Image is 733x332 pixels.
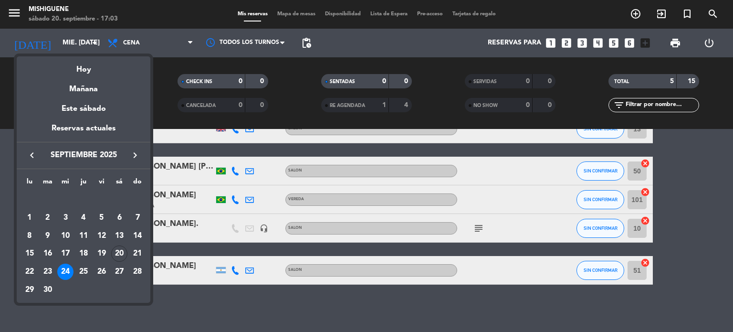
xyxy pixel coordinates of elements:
[111,245,129,263] td: 20 de septiembre de 2025
[111,246,127,262] div: 20
[56,209,74,227] td: 3 de septiembre de 2025
[111,228,127,244] div: 13
[75,264,92,280] div: 25
[128,227,147,245] td: 14 de septiembre de 2025
[17,76,150,96] div: Mañana
[56,176,74,191] th: miércoles
[93,209,111,227] td: 5 de septiembre de 2025
[21,246,38,262] div: 15
[39,227,57,245] td: 9 de septiembre de 2025
[39,245,57,263] td: 16 de septiembre de 2025
[94,228,110,244] div: 12
[21,245,39,263] td: 15 de septiembre de 2025
[128,209,147,227] td: 7 de septiembre de 2025
[57,246,73,262] div: 17
[94,246,110,262] div: 19
[129,210,146,226] div: 7
[74,176,93,191] th: jueves
[21,264,38,280] div: 22
[128,263,147,281] td: 28 de septiembre de 2025
[39,263,57,281] td: 23 de septiembre de 2025
[57,228,73,244] div: 10
[56,263,74,281] td: 24 de septiembre de 2025
[74,245,93,263] td: 18 de septiembre de 2025
[56,227,74,245] td: 10 de septiembre de 2025
[57,264,73,280] div: 24
[126,149,144,161] button: keyboard_arrow_right
[111,264,127,280] div: 27
[93,245,111,263] td: 19 de septiembre de 2025
[21,210,38,226] div: 1
[111,227,129,245] td: 13 de septiembre de 2025
[56,245,74,263] td: 17 de septiembre de 2025
[75,228,92,244] div: 11
[129,228,146,244] div: 14
[93,227,111,245] td: 12 de septiembre de 2025
[93,176,111,191] th: viernes
[23,149,41,161] button: keyboard_arrow_left
[17,96,150,122] div: Este sábado
[21,228,38,244] div: 8
[40,228,56,244] div: 9
[57,210,73,226] div: 3
[21,282,38,298] div: 29
[74,209,93,227] td: 4 de septiembre de 2025
[21,191,147,209] td: SEP.
[111,209,129,227] td: 6 de septiembre de 2025
[128,245,147,263] td: 21 de septiembre de 2025
[21,227,39,245] td: 8 de septiembre de 2025
[21,176,39,191] th: lunes
[39,209,57,227] td: 2 de septiembre de 2025
[75,210,92,226] div: 4
[21,281,39,299] td: 29 de septiembre de 2025
[21,209,39,227] td: 1 de septiembre de 2025
[21,263,39,281] td: 22 de septiembre de 2025
[40,264,56,280] div: 23
[17,122,150,142] div: Reservas actuales
[111,176,129,191] th: sábado
[129,150,141,161] i: keyboard_arrow_right
[111,210,127,226] div: 6
[41,149,126,161] span: septiembre 2025
[93,263,111,281] td: 26 de septiembre de 2025
[111,263,129,281] td: 27 de septiembre de 2025
[39,176,57,191] th: martes
[40,282,56,298] div: 30
[17,56,150,76] div: Hoy
[74,227,93,245] td: 11 de septiembre de 2025
[94,210,110,226] div: 5
[26,150,38,161] i: keyboard_arrow_left
[75,246,92,262] div: 18
[129,246,146,262] div: 21
[129,264,146,280] div: 28
[94,264,110,280] div: 26
[128,176,147,191] th: domingo
[40,246,56,262] div: 16
[40,210,56,226] div: 2
[39,281,57,299] td: 30 de septiembre de 2025
[74,263,93,281] td: 25 de septiembre de 2025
